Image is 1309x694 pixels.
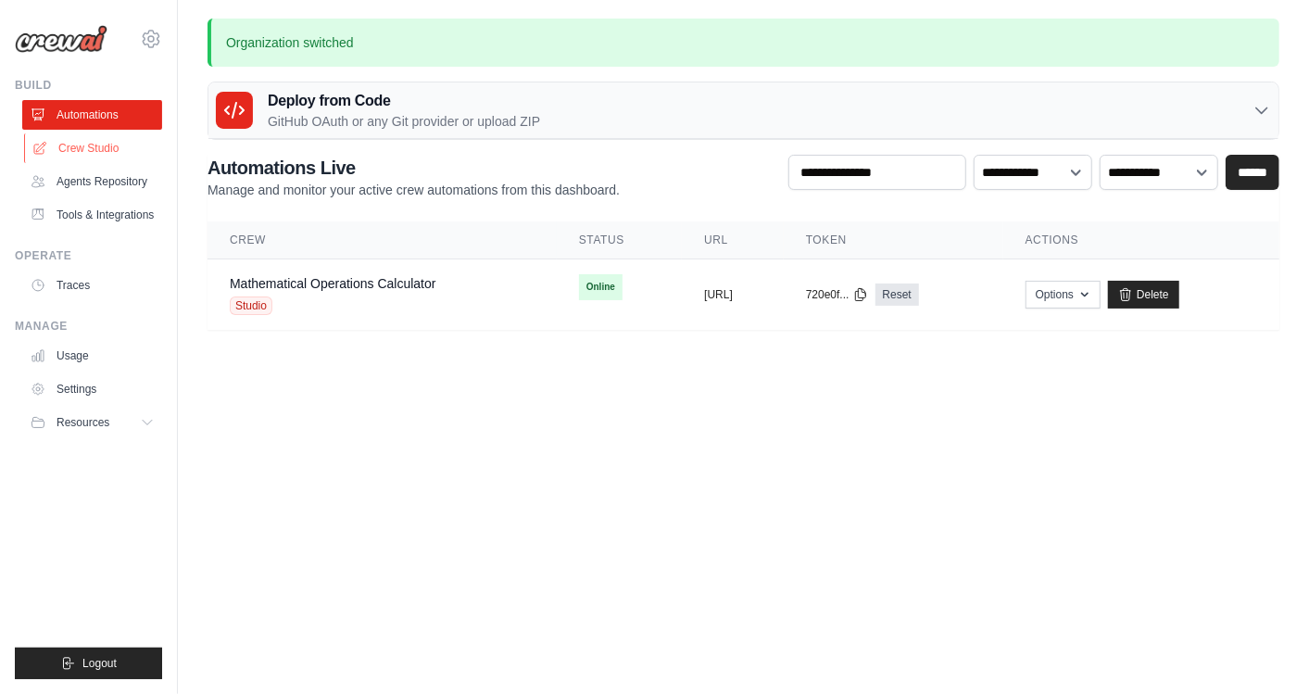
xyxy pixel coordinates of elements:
[806,287,868,302] button: 720e0f...
[15,248,162,263] div: Operate
[15,319,162,334] div: Manage
[682,221,784,259] th: URL
[22,374,162,404] a: Settings
[22,408,162,437] button: Resources
[15,78,162,93] div: Build
[15,648,162,679] button: Logout
[1108,281,1179,309] a: Delete
[557,221,682,259] th: Status
[15,25,107,53] img: Logo
[24,133,164,163] a: Crew Studio
[22,200,162,230] a: Tools & Integrations
[875,284,919,306] a: Reset
[1003,221,1279,259] th: Actions
[268,90,540,112] h3: Deploy from Code
[22,271,162,300] a: Traces
[1216,605,1309,694] iframe: Chat Widget
[268,112,540,131] p: GitHub OAuth or any Git provider or upload ZIP
[230,276,436,291] a: Mathematical Operations Calculator
[208,155,620,181] h2: Automations Live
[579,274,623,300] span: Online
[22,167,162,196] a: Agents Repository
[208,19,1279,67] p: Organization switched
[82,656,117,671] span: Logout
[57,415,109,430] span: Resources
[22,341,162,371] a: Usage
[230,297,272,315] span: Studio
[208,221,557,259] th: Crew
[784,221,1003,259] th: Token
[1026,281,1101,309] button: Options
[22,100,162,130] a: Automations
[208,181,620,199] p: Manage and monitor your active crew automations from this dashboard.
